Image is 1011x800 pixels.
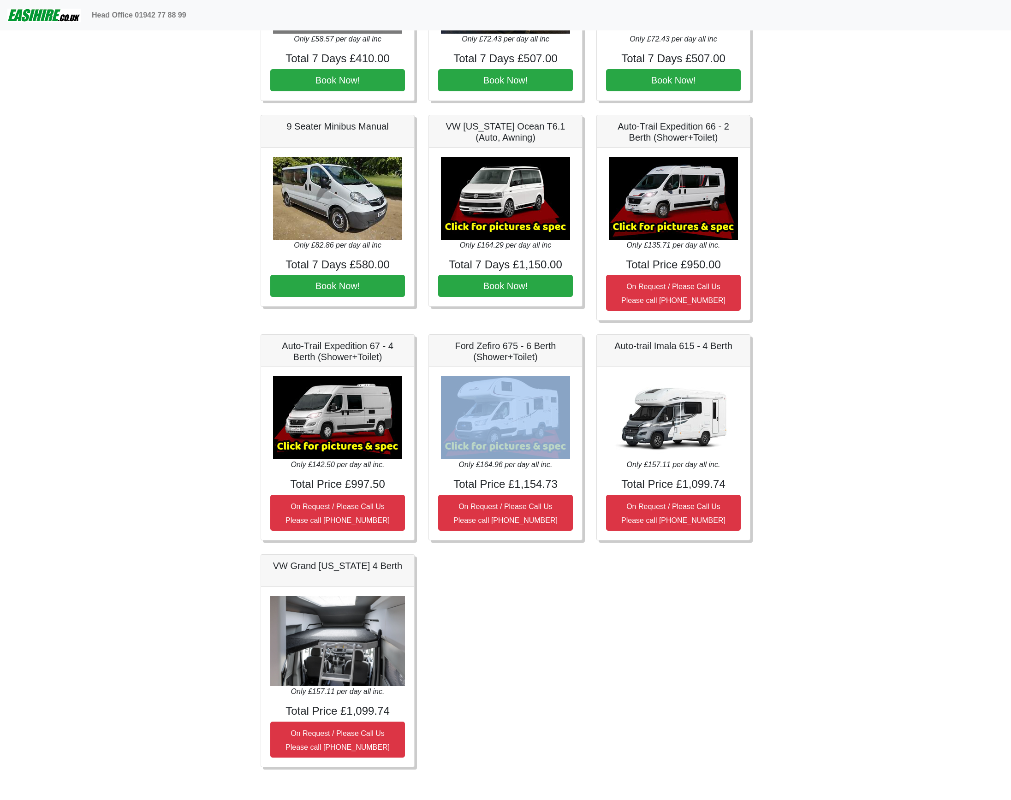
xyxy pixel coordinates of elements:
small: On Request / Please Call Us Please call [PHONE_NUMBER] [453,503,558,524]
img: Ford Zefiro 675 - 6 Berth (Shower+Toilet) [441,376,570,459]
small: On Request / Please Call Us Please call [PHONE_NUMBER] [621,283,726,304]
i: Only £142.50 per day all inc. [291,461,385,468]
button: On Request / Please Call UsPlease call [PHONE_NUMBER] [438,495,573,531]
h5: Ford Zefiro 675 - 6 Berth (Shower+Toilet) [438,340,573,362]
i: Only £72.43 per day all inc [462,35,549,43]
img: Auto-Trail Expedition 67 - 4 Berth (Shower+Toilet) [273,376,402,459]
h4: Total Price £950.00 [606,258,741,272]
button: Book Now! [438,275,573,297]
button: Book Now! [606,69,741,91]
i: Only £164.96 per day all inc. [459,461,553,468]
button: Book Now! [438,69,573,91]
i: Only £82.86 per day all inc [294,241,381,249]
small: On Request / Please Call Us Please call [PHONE_NUMBER] [285,729,390,751]
h5: VW Grand [US_STATE] 4 Berth [270,560,405,571]
h4: Total 7 Days £1,150.00 [438,258,573,272]
img: 9 Seater Minibus Manual [273,157,402,240]
h4: Total Price £997.50 [270,478,405,491]
i: Only £157.11 per day all inc. [627,461,720,468]
img: easihire_logo_small.png [7,6,81,24]
img: VW Grand California 4 Berth [270,596,405,686]
h4: Total Price £1,099.74 [606,478,741,491]
small: On Request / Please Call Us Please call [PHONE_NUMBER] [285,503,390,524]
i: Only £164.29 per day all inc [460,241,551,249]
button: Book Now! [270,275,405,297]
button: On Request / Please Call UsPlease call [PHONE_NUMBER] [606,495,741,531]
h5: 9 Seater Minibus Manual [270,121,405,132]
small: On Request / Please Call Us Please call [PHONE_NUMBER] [621,503,726,524]
img: Auto-trail Imala 615 - 4 Berth [609,376,738,459]
h4: Total 7 Days £507.00 [438,52,573,65]
h4: Total 7 Days £580.00 [270,258,405,272]
b: Head Office 01942 77 88 99 [92,11,186,19]
h4: Total Price £1,099.74 [270,705,405,718]
h5: Auto-trail Imala 615 - 4 Berth [606,340,741,351]
h5: Auto-Trail Expedition 66 - 2 Berth (Shower+Toilet) [606,121,741,143]
h5: VW [US_STATE] Ocean T6.1 (Auto, Awning) [438,121,573,143]
button: On Request / Please Call UsPlease call [PHONE_NUMBER] [270,722,405,758]
i: Only £58.57 per day all inc [294,35,381,43]
button: On Request / Please Call UsPlease call [PHONE_NUMBER] [270,495,405,531]
img: VW California Ocean T6.1 (Auto, Awning) [441,157,570,240]
button: On Request / Please Call UsPlease call [PHONE_NUMBER] [606,275,741,311]
h4: Total 7 Days £507.00 [606,52,741,65]
button: Book Now! [270,69,405,91]
i: Only £157.11 per day all inc. [291,687,385,695]
h4: Total 7 Days £410.00 [270,52,405,65]
a: Head Office 01942 77 88 99 [88,6,190,24]
h4: Total Price £1,154.73 [438,478,573,491]
img: Auto-Trail Expedition 66 - 2 Berth (Shower+Toilet) [609,157,738,240]
h5: Auto-Trail Expedition 67 - 4 Berth (Shower+Toilet) [270,340,405,362]
i: Only £135.71 per day all inc. [627,241,720,249]
i: Only £72.43 per day all inc [630,35,717,43]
